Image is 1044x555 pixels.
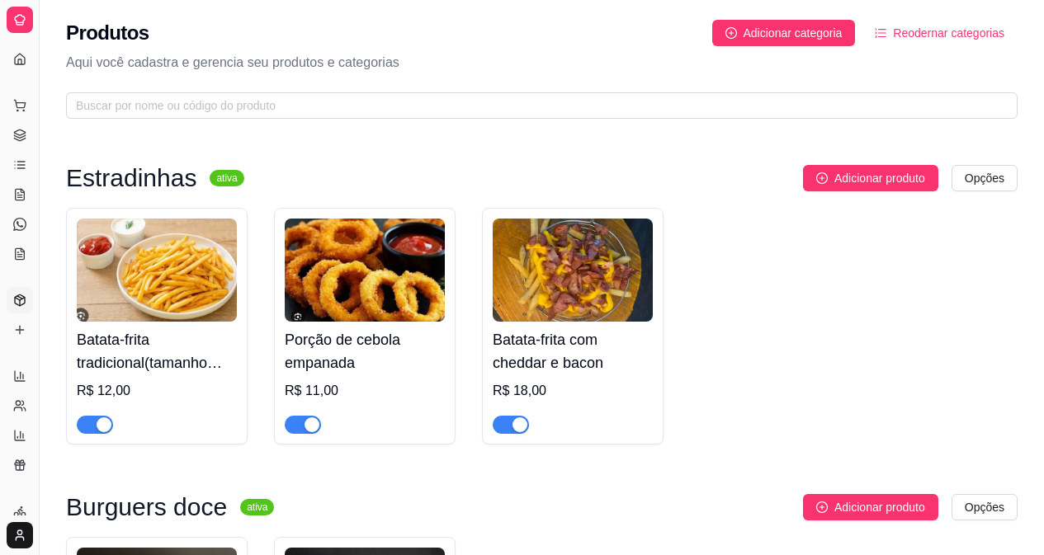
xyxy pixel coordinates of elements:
[965,169,1004,187] span: Opções
[66,53,1018,73] p: Aqui você cadastra e gerencia seu produtos e categorias
[965,498,1004,516] span: Opções
[77,219,237,322] img: product-image
[66,497,227,517] h3: Burguers doce
[862,20,1018,46] button: Reodernar categorias
[285,381,445,401] div: R$ 11,00
[712,20,856,46] button: Adicionar categoria
[493,219,653,322] img: product-image
[816,172,828,184] span: plus-circle
[744,24,843,42] span: Adicionar categoria
[285,219,445,322] img: product-image
[893,24,1004,42] span: Reodernar categorias
[493,328,653,374] h4: Batata-frita com cheddar e bacon
[66,20,149,46] h2: Produtos
[803,165,938,191] button: Adicionar produto
[834,169,925,187] span: Adicionar produto
[875,27,886,39] span: ordered-list
[816,501,828,513] span: plus-circle
[952,494,1018,520] button: Opções
[285,328,445,374] h4: Porção de cebola empanada
[493,381,653,401] div: R$ 18,00
[803,494,938,520] button: Adicionar produto
[66,168,196,188] h3: Estradinhas
[240,499,274,515] sup: ativa
[725,27,737,39] span: plus-circle
[77,328,237,374] h4: Batata-frita tradicional(tamanho único)
[952,165,1018,191] button: Opções
[76,96,994,115] input: Buscar por nome ou código do produto
[834,498,925,516] span: Adicionar produto
[77,381,237,401] div: R$ 12,00
[210,170,243,186] sup: ativa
